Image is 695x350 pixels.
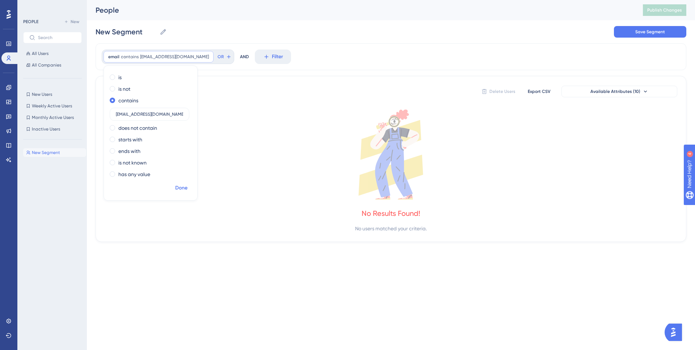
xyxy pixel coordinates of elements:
div: AND [240,50,249,64]
span: Filter [272,52,283,61]
label: contains [118,96,138,105]
span: Inactive Users [32,126,60,132]
span: Done [175,184,188,192]
button: New [62,17,82,26]
span: email [108,54,119,60]
span: Export CSV [528,89,551,94]
button: Filter [255,50,291,64]
div: No Results Found! [362,208,420,218]
div: PEOPLE [23,19,38,25]
button: New Segment [23,148,86,157]
label: does not contain [118,124,157,132]
label: has any value [118,170,150,179]
div: No users matched your criteria. [355,224,427,233]
button: Save Segment [614,26,686,38]
div: People [96,5,625,15]
button: All Users [23,49,82,58]
button: Delete Users [480,86,517,97]
button: Inactive Users [23,125,82,133]
span: Publish Changes [647,7,682,13]
label: is [118,73,122,82]
label: ends with [118,147,140,155]
button: Done [171,182,191,195]
label: is not [118,85,130,93]
span: New Users [32,91,52,97]
iframe: UserGuiding AI Assistant Launcher [665,321,686,343]
span: Available Attributes (10) [590,89,640,94]
span: All Users [32,51,49,56]
button: Export CSV [521,86,557,97]
span: Save Segment [635,29,665,35]
span: OR [218,54,224,60]
span: New [71,19,79,25]
input: Segment Name [96,27,157,37]
button: OR [216,51,232,63]
button: Available Attributes (10) [561,86,677,97]
button: Monthly Active Users [23,113,82,122]
input: Search [38,35,76,40]
div: 4 [50,4,52,9]
button: Publish Changes [643,4,686,16]
span: Monthly Active Users [32,115,74,120]
span: Need Help? [17,2,45,10]
label: starts with [118,135,142,144]
span: contains [121,54,139,60]
span: [EMAIL_ADDRESS][DOMAIN_NAME] [140,54,209,60]
input: Type the value [116,112,183,117]
button: Weekly Active Users [23,102,82,110]
span: Weekly Active Users [32,103,72,109]
span: New Segment [32,150,60,155]
button: New Users [23,90,82,99]
label: is not known [118,158,147,167]
button: All Companies [23,61,82,69]
span: Delete Users [489,89,515,94]
span: All Companies [32,62,61,68]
